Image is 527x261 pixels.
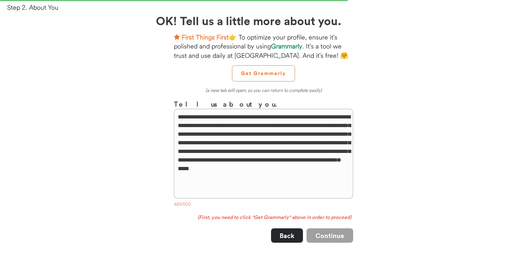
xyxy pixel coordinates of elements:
[182,33,229,41] strong: First Things First
[174,201,353,209] div: 480/500
[174,99,353,109] h3: Tell us about you.
[205,87,322,93] em: (a new tab will open, so you can return to complete easily)
[271,228,303,243] button: Back
[174,33,353,60] div: 👉 To optimize your profile, ensure it's polished and professional by using . It's a tool we trust...
[156,12,371,29] h2: OK! Tell us a little more about you.
[174,214,353,221] div: (First, you need to click "Get Grammarly" above in order to proceed)
[307,228,353,243] button: Continue
[271,42,302,50] strong: Grammarly
[232,65,295,81] button: Get Grammarly
[7,3,527,12] div: Step 2. About You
